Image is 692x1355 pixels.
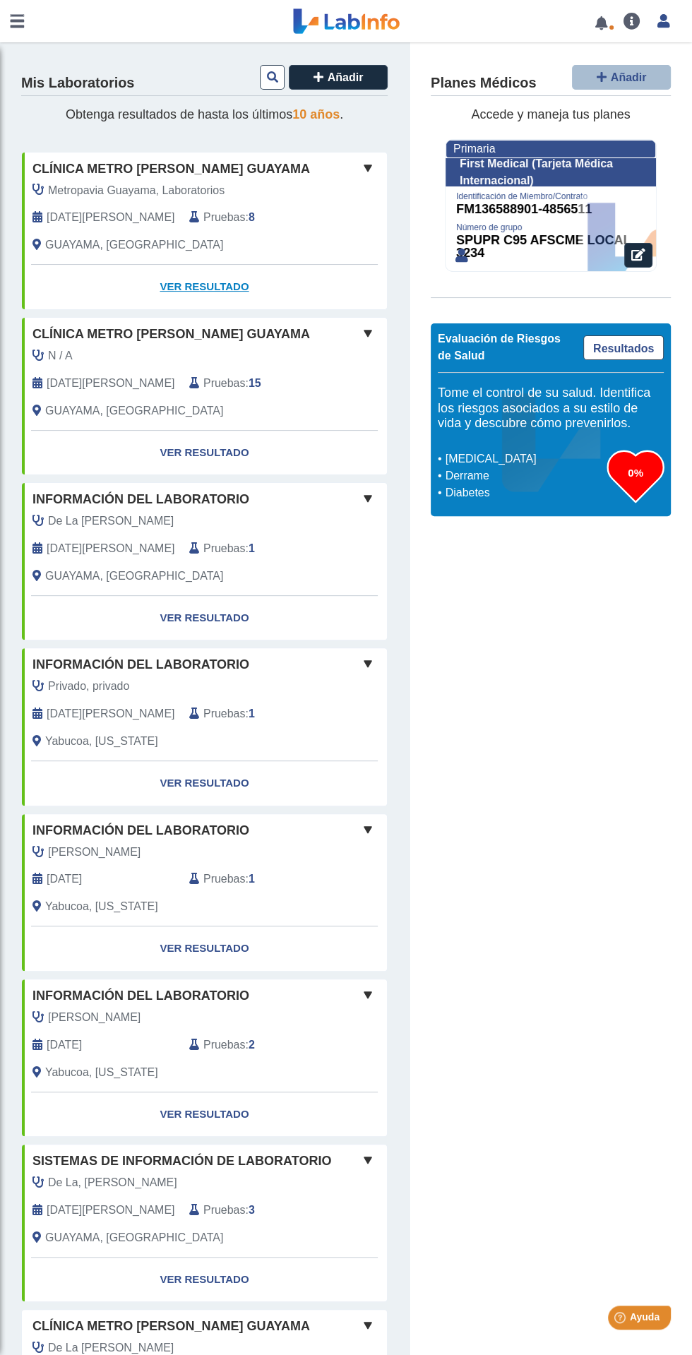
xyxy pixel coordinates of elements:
font: Pruebas [203,1204,245,1216]
a: Ver resultado [22,596,387,640]
span: Privado, privado [48,678,129,695]
font: Clínica Metro [PERSON_NAME] Guayama [32,327,310,341]
font: GUAYAMA, [GEOGRAPHIC_DATA] [45,239,223,251]
font: Sistemas de información de laboratorio [32,1154,331,1168]
font: Ver resultado [160,446,249,458]
font: información del laboratorio [32,823,249,837]
font: Tome el control de su salud. Identifica los riesgos asociados a su estilo de vida y descubre cómo... [438,386,650,430]
a: Ver resultado [22,431,387,475]
span: Díaz, Analid [48,844,141,861]
font: 0% [628,467,643,479]
font: Ver resultado [160,1108,249,1120]
font: Clínica Metro [PERSON_NAME] Guayama [32,162,310,176]
font: De La, [PERSON_NAME] [48,1176,177,1188]
a: Ver resultado [22,926,387,971]
span: De La Paz, Marynoll [48,513,174,530]
font: De La [PERSON_NAME] [48,515,174,527]
font: 10 años [292,107,340,121]
font: [DATE] [47,1039,82,1051]
font: Ver resultado [160,280,249,292]
font: Ver resultado [160,777,249,789]
font: 1 [249,708,255,720]
button: Añadir [572,65,671,90]
font: Obtenga resultados de hasta los últimos [66,107,292,121]
a: Ver resultado [22,761,387,806]
span: 16 de agosto de 2025 [47,209,174,226]
font: Diabetes [446,487,490,499]
span: Yabucoa, Puerto Rico [45,733,158,750]
font: : [245,1039,248,1051]
a: Ver resultado [22,265,387,309]
font: Pruebas [203,873,245,885]
font: [DATE][PERSON_NAME] [47,1204,174,1216]
font: Metropavia Guayama, Laboratorios [48,184,225,196]
span: Yabucoa, Puerto Rico [45,1064,158,1081]
font: 1 [249,542,255,554]
font: : [245,542,248,554]
font: Ver resultado [160,1273,249,1285]
span: 8 de junio de 2021 [47,540,174,557]
font: Pruebas [203,708,245,720]
font: información del laboratorio [32,492,249,506]
font: información del laboratorio [32,989,249,1003]
font: 3 [249,1204,255,1216]
font: : [245,1204,248,1216]
font: Pruebas [203,1039,245,1051]
font: : [245,377,248,389]
span: Yabucoa, Puerto Rico [45,898,158,915]
font: : [245,708,248,720]
font: De La [PERSON_NAME] [48,1342,174,1354]
font: Ver resultado [160,611,249,623]
iframe: Lanzador de widgets de ayuda [566,1300,676,1339]
font: [DATE] [47,873,82,885]
font: Pruebas [203,211,245,223]
font: [DATE][PERSON_NAME] [47,377,174,389]
font: Resultados [593,342,654,354]
font: [DATE][PERSON_NAME] [47,211,174,223]
font: Añadir [328,71,364,83]
span: GUAYAMA, PR [45,237,223,253]
font: Yabucoa, [US_STATE] [45,1066,158,1078]
font: Evaluación de Riesgos de Salud [438,333,561,362]
font: 8 [249,211,255,223]
span: 02-11-2020 [47,1037,82,1053]
font: : [245,211,248,223]
font: 1 [249,873,255,885]
font: [DATE][PERSON_NAME] [47,708,174,720]
font: [DATE][PERSON_NAME] [47,542,174,554]
font: : [245,873,248,885]
span: GUAYAMA, PR [45,402,223,419]
font: Pruebas [203,542,245,554]
font: Clínica Metro [PERSON_NAME] Guayama [32,1319,310,1333]
font: Derrame [446,470,489,482]
span: 20 de abril de 2021 [47,705,174,722]
span: Metropavia Guayama, Laboratorios [48,182,225,199]
font: Yabucoa, [US_STATE] [45,900,158,912]
a: Ver resultado [22,1092,387,1137]
button: Añadir [289,65,388,90]
font: [PERSON_NAME] [48,1011,141,1023]
font: N / A [48,350,73,362]
font: 15 [249,377,261,389]
font: 2 [249,1039,255,1051]
span: N / A [48,347,73,364]
a: Resultados [583,335,664,360]
span: GUAYAMA, PR [45,568,223,585]
font: Pruebas [203,377,245,389]
font: Yabucoa, [US_STATE] [45,735,158,747]
font: Planes Médicos [431,75,536,90]
font: Ver resultado [160,942,249,954]
span: 12 de noviembre de 2020 [47,871,82,888]
span: Rosado, José [48,1009,141,1026]
font: GUAYAMA, [GEOGRAPHIC_DATA] [45,1231,223,1243]
font: [PERSON_NAME] [48,846,141,858]
font: Accede y maneja tus planes [471,107,630,121]
span: GUAYAMA, PR [45,1229,223,1246]
font: Añadir [611,71,647,83]
font: GUAYAMA, [GEOGRAPHIC_DATA] [45,405,223,417]
span: De La, Marynoll [48,1174,177,1191]
font: Primaria [453,143,495,155]
font: GUAYAMA, [GEOGRAPHIC_DATA] [45,570,223,582]
font: Privado, privado [48,680,129,692]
